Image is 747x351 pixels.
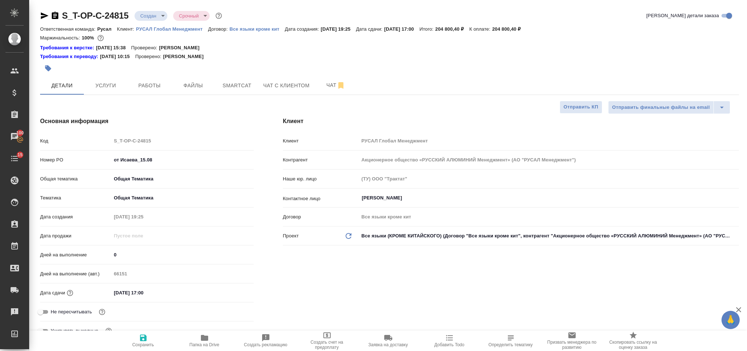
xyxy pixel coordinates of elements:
span: Добавить Todo [434,342,464,347]
input: ✎ Введи что-нибудь [111,249,253,260]
h4: Основная информация [40,117,254,126]
button: Срочный [177,13,201,19]
p: Проверено: [131,44,159,51]
input: Пустое поле [359,211,739,222]
p: 204 800,40 ₽ [492,26,526,32]
p: 100% [82,35,96,41]
button: Скопировать ссылку [51,11,59,20]
a: Требования к верстке: [40,44,96,51]
div: Создан [173,11,210,21]
p: [DATE] 10:15 [100,53,135,60]
button: Определить тематику [480,331,541,351]
p: Договор: [208,26,230,32]
p: Проверено: [135,53,163,60]
a: 15 [2,149,27,168]
a: 100 [2,127,27,146]
input: ✎ Введи что-нибудь [111,287,175,298]
button: 0.00 RUB; [96,33,105,43]
span: Чат с клиентом [263,81,310,90]
div: Общая Тематика [111,173,253,185]
span: Отправить финальные файлы на email [612,103,710,112]
a: Требования к переводу: [40,53,100,60]
span: Создать рекламацию [244,342,287,347]
span: Определить тематику [489,342,533,347]
p: [DATE] 19:25 [321,26,356,32]
div: Создан [135,11,167,21]
p: Договор [283,213,359,221]
input: Пустое поле [111,268,253,279]
button: Создать рекламацию [235,331,296,351]
p: Код [40,137,111,145]
div: Общая Тематика [111,192,253,204]
span: 🙏 [724,312,737,328]
p: Клиент [283,137,359,145]
p: Клиент: [117,26,136,32]
p: К оплате: [469,26,492,32]
p: Контактное лицо [283,195,359,202]
svg: Отписаться [336,81,345,90]
p: Русал [97,26,117,32]
button: Выбери, если сб и вс нужно считать рабочими днями для выполнения заказа. [104,326,113,336]
div: Все языки (КРОМЕ КИТАЙСКОГО) (Договор "Все языки кроме кит", контрагент "Акционерное общество «РУ... [359,230,739,242]
button: Призвать менеджера по развитию [541,331,603,351]
p: 204 800,40 ₽ [435,26,469,32]
p: [DATE] 15:38 [96,44,131,51]
a: РУСАЛ Глобал Менеджмент [136,26,208,32]
span: Создать счет на предоплату [301,340,353,350]
p: Дней на выполнение [40,251,111,259]
span: Smartcat [219,81,254,90]
div: Нажми, чтобы открыть папку с инструкцией [40,44,96,51]
span: Призвать менеджера по развитию [546,340,598,350]
button: Если добавить услуги и заполнить их объемом, то дата рассчитается автоматически [65,288,75,298]
p: Маржинальность: [40,35,82,41]
span: Файлы [176,81,211,90]
button: Open [735,197,736,199]
button: Включи, если не хочешь, чтобы указанная дата сдачи изменилась после переставления заказа в 'Подтв... [97,307,107,317]
input: Пустое поле [359,173,739,184]
input: ✎ Введи что-нибудь [111,154,253,165]
button: Отправить КП [560,101,602,114]
span: Отправить КП [564,103,598,111]
span: [PERSON_NAME] детали заказа [646,12,719,19]
p: Дата создания [40,213,111,221]
p: Дата сдачи: [356,26,384,32]
button: 🙏 [721,311,740,329]
p: Номер PO [40,156,111,164]
span: Сохранить [132,342,154,347]
span: Услуги [88,81,123,90]
p: [DATE] 17:00 [384,26,420,32]
button: Добавить тэг [40,60,56,76]
p: Дата создания: [285,26,320,32]
p: Ответственная команда: [40,26,97,32]
button: Создать счет на предоплату [296,331,358,351]
button: Скопировать ссылку на оценку заказа [603,331,664,351]
p: [PERSON_NAME] [163,53,209,60]
div: split button [608,101,730,114]
span: Не пересчитывать [51,308,92,316]
input: Пустое поле [111,211,175,222]
p: Общая тематика [40,175,111,183]
p: Проект [283,232,299,240]
p: [PERSON_NAME] [159,44,205,51]
h4: Клиент [283,117,739,126]
p: Дата сдачи [40,289,65,297]
button: Отправить финальные файлы на email [608,101,714,114]
div: Нажми, чтобы открыть папку с инструкцией [40,53,100,60]
span: Работы [132,81,167,90]
p: Наше юр. лицо [283,175,359,183]
p: Дата продажи [40,232,111,240]
span: 100 [12,129,28,137]
span: Скопировать ссылку на оценку заказа [607,340,660,350]
button: Создан [138,13,159,19]
span: Папка на Drive [190,342,219,347]
span: Детали [44,81,79,90]
a: Все языки кроме кит [229,26,285,32]
input: Пустое поле [111,136,253,146]
a: S_T-OP-C-24815 [62,11,129,20]
span: 15 [13,151,27,159]
p: Итого: [419,26,435,32]
button: Сохранить [113,331,174,351]
span: Чат [318,81,353,90]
